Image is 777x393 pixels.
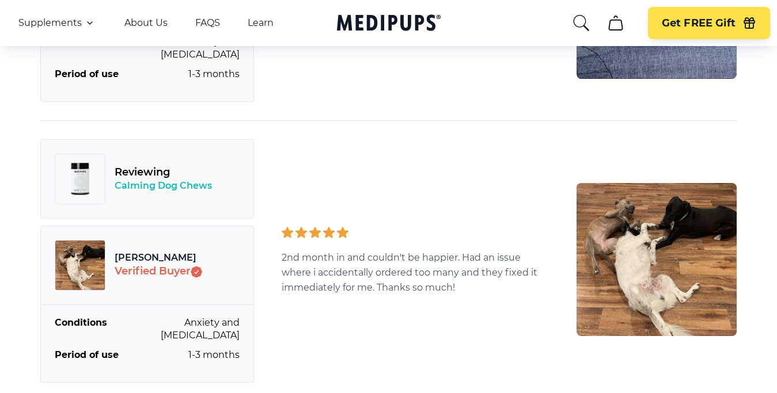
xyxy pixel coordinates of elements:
[55,349,119,361] b: Period of use
[195,17,220,29] a: FAQS
[115,251,202,264] span: [PERSON_NAME]
[337,12,441,36] a: Medipups
[18,16,97,30] button: Supplements
[124,17,168,29] a: About Us
[64,163,96,195] img: Quantity Chews
[662,17,736,30] span: Get FREE Gift
[602,9,630,37] button: cart
[648,7,770,39] button: Get FREE Gift
[55,240,105,291] img: Calming Dog Chews Reviewer
[55,36,107,61] b: Conditions
[248,17,274,29] a: Learn
[188,68,240,81] span: 1-3 months
[55,316,107,342] b: Conditions
[115,165,212,180] span: Reviewing
[55,68,119,81] b: Period of use
[577,183,737,336] img: review-Gianna-for-Calming Dog Chews
[18,17,82,29] span: Supplements
[282,227,549,295] div: 2nd month in and couldn't be happier. Had an issue where i accidentally ordered too many and they...
[115,264,202,278] span: Verified Buyer
[110,36,240,61] span: Anxiety and [MEDICAL_DATA]
[110,316,240,342] span: Anxiety and [MEDICAL_DATA]
[188,349,240,361] span: 1-3 months
[115,180,212,192] span: Calming Dog Chews
[572,14,590,32] button: search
